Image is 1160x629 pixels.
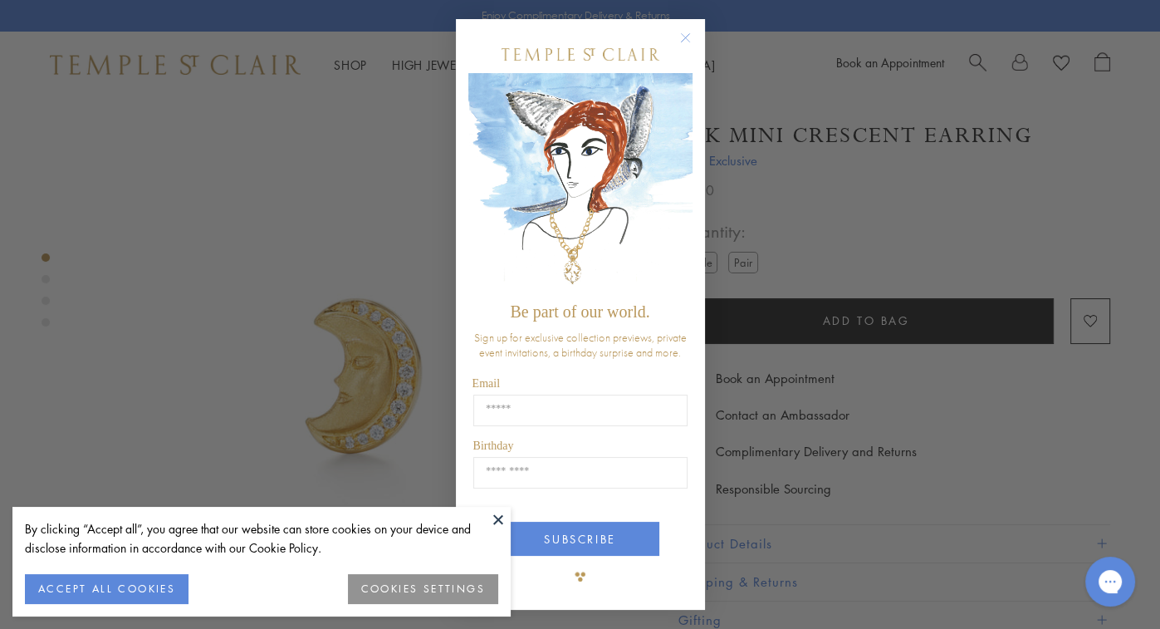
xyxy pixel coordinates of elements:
[468,73,693,295] img: c4a9eb12-d91a-4d4a-8ee0-386386f4f338.jpeg
[683,36,704,57] button: Close dialog
[25,574,188,604] button: ACCEPT ALL COOKIES
[564,560,597,593] img: TSC
[472,377,500,390] span: Email
[502,522,659,556] button: SUBSCRIBE
[348,574,498,604] button: COOKIES SETTINGS
[510,302,649,321] span: Be part of our world.
[473,440,514,452] span: Birthday
[474,330,687,360] span: Sign up for exclusive collection previews, private event invitations, a birthday surprise and more.
[1077,551,1143,612] iframe: Gorgias live chat messenger
[25,519,498,558] div: By clicking “Accept all”, you agree that our website can store cookies on your device and disclos...
[502,48,659,61] img: Temple St. Clair
[473,395,688,426] input: Email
